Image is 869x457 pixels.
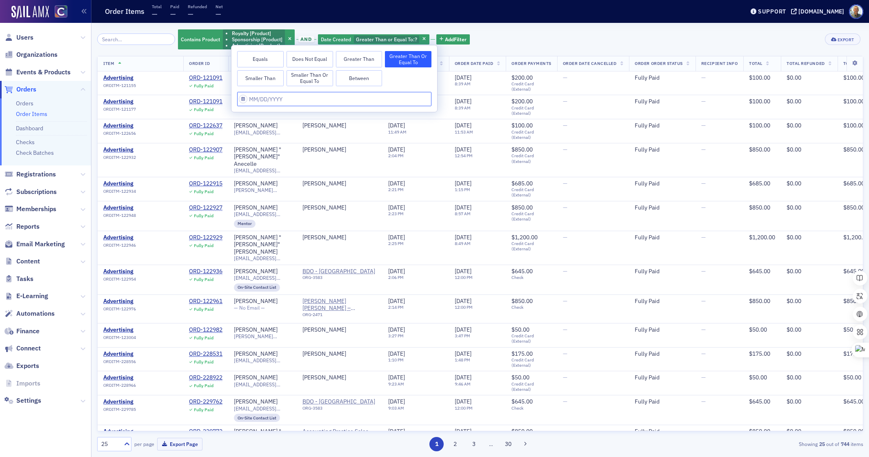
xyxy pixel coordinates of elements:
a: ORD-121091 [189,74,222,82]
span: ORDITM-122932 [103,155,136,160]
span: — [701,122,706,129]
div: Fully Paid [635,204,690,212]
span: Order Date Cancelled [563,60,617,66]
span: $100.00 [749,122,770,129]
a: Advertising [103,146,178,154]
a: [PERSON_NAME] [234,326,278,334]
button: Smaller Than [237,70,284,87]
button: 30 [501,437,515,451]
span: — [701,234,706,241]
span: Credit Card (External) [511,105,551,116]
span: $1,200.00 [511,234,538,241]
span: Credit Card (External) [511,153,551,164]
div: Fully Paid [635,74,690,82]
span: Advertising [103,298,178,305]
span: Thomas Lang [302,180,377,187]
p: Total [152,4,162,9]
span: $0.00 [787,146,801,153]
button: Greater Than [336,51,382,67]
a: ORD-122637 [189,122,222,129]
a: Tasks [4,274,33,283]
time: 2:23 PM [388,211,404,216]
div: [PERSON_NAME] [234,374,278,381]
a: ORD-122907 [189,146,222,154]
span: $850.00 [843,204,865,211]
a: Check Batches [16,149,54,156]
span: Accounting Practice Sales [302,428,377,435]
span: Registrations [16,170,56,179]
span: $685.00 [511,180,533,187]
span: — [188,9,193,19]
time: 11:49 AM [388,129,407,135]
div: [PERSON_NAME] [302,374,346,381]
div: Fully Paid [194,83,213,89]
time: 11:53 AM [455,129,473,135]
a: ORD-121091 [189,98,222,105]
div: [PERSON_NAME] [234,122,278,129]
div: [PERSON_NAME] [302,180,346,187]
span: Profile [849,4,863,19]
div: Fully Paid [635,98,690,105]
span: $200.00 [511,74,533,81]
a: Dashboard [16,125,43,132]
span: ORDITM-121177 [103,107,136,112]
a: [PERSON_NAME] [234,204,278,212]
a: Exports [4,361,39,370]
button: Export Page [157,438,202,450]
span: $100.00 [843,74,865,81]
span: [DATE] [455,74,471,81]
span: $850.00 [843,146,865,153]
img: SailAMX [11,6,49,19]
a: Advertising [103,268,178,275]
a: [PERSON_NAME] "[PERSON_NAME]" Anecelle [234,146,291,168]
span: Advertising [103,350,178,358]
span: $0.00 [787,180,801,187]
span: Recipient Info [701,60,738,66]
a: ORD-229772 [189,428,222,435]
span: — [563,234,567,241]
a: ORD-122915 [189,180,222,187]
div: ORD-228531 [189,350,222,358]
div: [PERSON_NAME] [302,350,346,358]
div: Mentor [234,220,256,228]
a: Advertising [103,74,178,82]
a: ORD-122961 [189,298,222,305]
a: [PERSON_NAME] [234,180,278,187]
span: $100.00 [511,122,533,129]
span: Tom Trimble [302,234,377,241]
a: Advertising [103,122,178,129]
li: Royalty [Product] [232,30,282,36]
span: — [701,98,706,105]
button: AddFilter [436,34,470,45]
a: Advertising [103,398,178,406]
a: ORD-122982 [189,326,222,334]
span: — [563,74,567,81]
li: Advertising [Product] [232,42,282,49]
a: ORD-228922 [189,374,222,381]
a: [PERSON_NAME] "[PERSON_NAME]" [PERSON_NAME] [234,234,291,256]
span: Date Created [321,36,351,42]
span: Connect [16,344,41,353]
span: [DATE] [455,180,471,187]
a: ORD-122929 [189,234,222,241]
li: Sponsorship [Product] [232,36,282,42]
a: Organizations [4,50,58,59]
a: [PERSON_NAME] [PERSON_NAME] – [GEOGRAPHIC_DATA] [302,298,377,312]
span: [DATE] [388,234,405,241]
span: $0.00 [787,204,801,211]
a: Order Items [16,110,47,118]
a: Orders [16,100,33,107]
span: Total Refunded [787,60,825,66]
a: [PERSON_NAME] [234,298,278,305]
span: $100.00 [749,98,770,105]
a: Automations [4,309,55,318]
div: [PERSON_NAME] [302,122,346,129]
div: Fully Paid [194,213,213,218]
span: Item [103,60,114,66]
time: 8:57 AM [455,211,471,216]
